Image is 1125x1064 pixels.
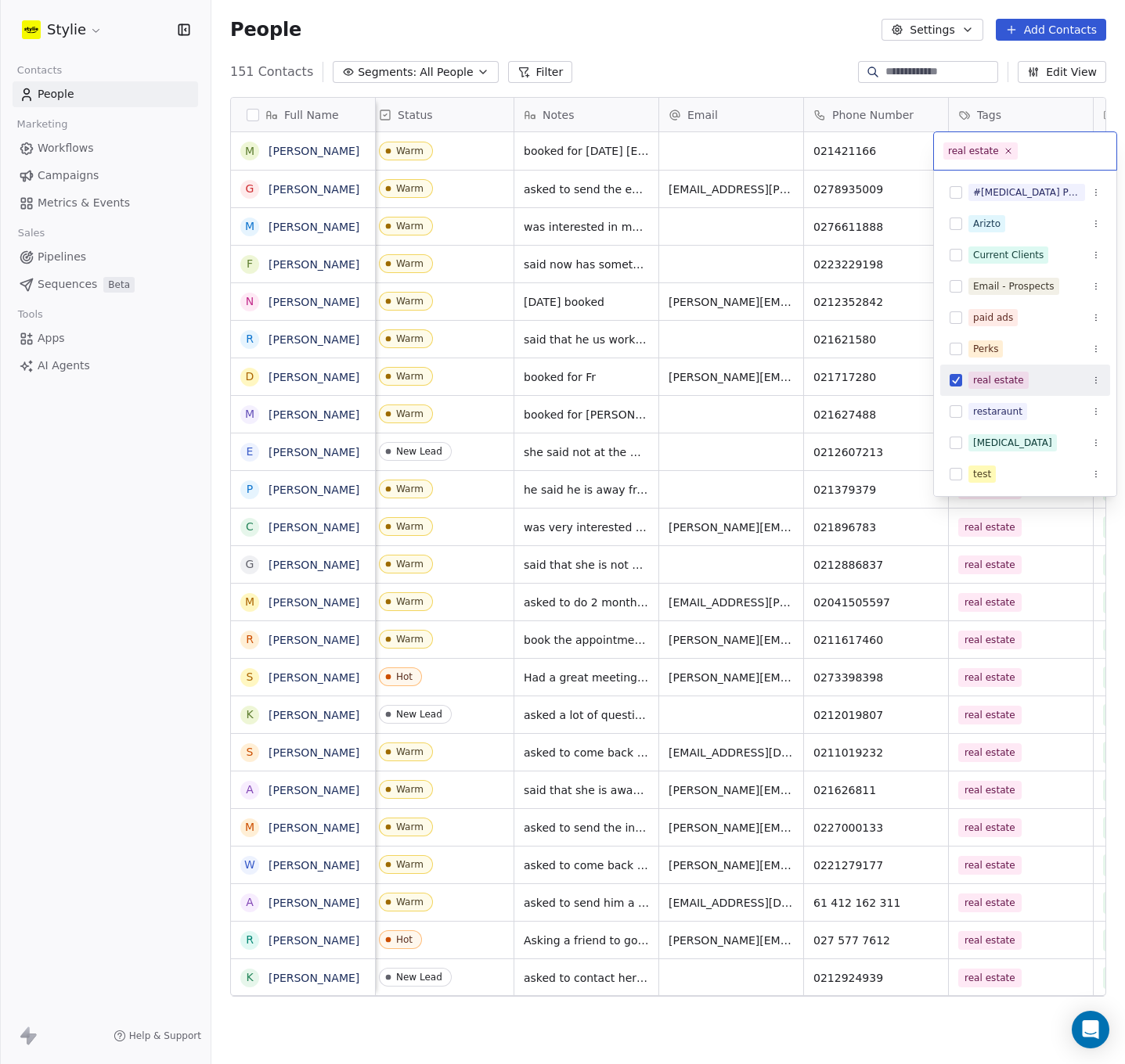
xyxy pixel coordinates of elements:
[973,373,1024,387] div: real estate
[948,144,999,158] div: real estate
[973,185,1080,199] div: #[MEDICAL_DATA] Prospects
[940,177,1110,490] div: Suggestions
[973,217,1001,231] div: Arizto
[973,248,1044,262] div: Current Clients
[973,436,1052,450] div: [MEDICAL_DATA]
[973,467,991,481] div: test
[973,311,1013,325] div: paid ads
[973,404,1022,419] div: restaraunt
[973,342,998,356] div: Perks
[973,279,1055,293] div: Email - Prospects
